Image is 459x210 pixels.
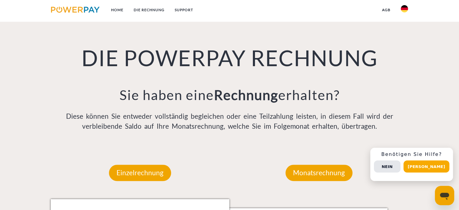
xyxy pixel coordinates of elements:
p: Einzelrechnung [109,165,171,181]
p: Diese können Sie entweder vollständig begleichen oder eine Teilzahlung leisten, in diesem Fall wi... [51,111,408,132]
img: de [401,5,408,12]
h1: DIE POWERPAY RECHNUNG [51,44,408,71]
a: DIE RECHNUNG [129,5,170,15]
a: SUPPORT [170,5,198,15]
button: [PERSON_NAME] [403,160,449,173]
a: agb [377,5,396,15]
h3: Benötigen Sie Hilfe? [374,151,449,157]
iframe: Schaltfläche zum Öffnen des Messaging-Fensters [435,186,454,205]
button: Nein [374,160,400,173]
p: Monatsrechnung [285,165,352,181]
h3: Sie haben eine erhalten? [51,86,408,103]
img: logo-powerpay.svg [51,7,100,13]
div: Schnellhilfe [370,148,453,181]
a: Home [106,5,129,15]
b: Rechnung [214,87,278,103]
